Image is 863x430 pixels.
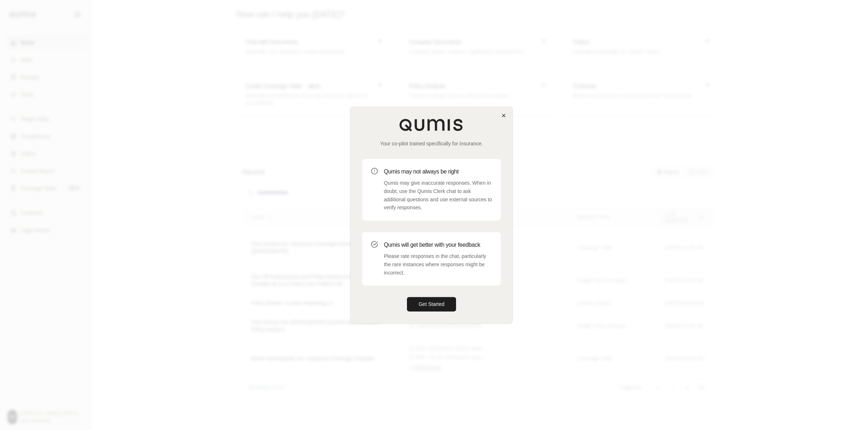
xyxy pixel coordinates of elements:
img: Qumis Logo [399,118,464,131]
button: Get Started [407,297,456,312]
p: Please rate responses in the chat, particularly the rare instances where responses might be incor... [384,252,492,277]
h3: Qumis may not always be right [384,167,492,176]
p: Qumis may give inaccurate responses. When in doubt, use the Qumis Clerk chat to ask additional qu... [384,179,492,212]
p: Your co-pilot trained specifically for insurance. [362,140,501,147]
h3: Qumis will get better with your feedback [384,241,492,249]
